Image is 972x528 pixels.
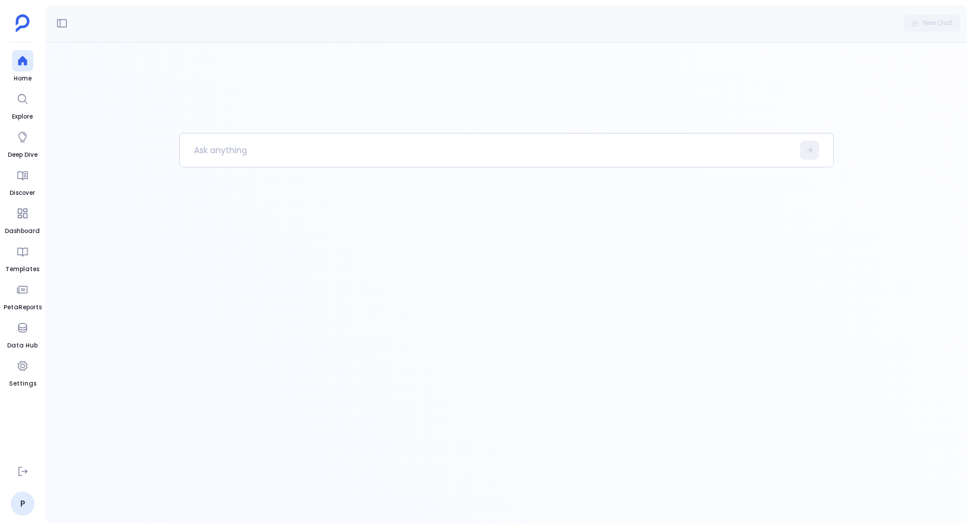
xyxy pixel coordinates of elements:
span: Discover [10,188,35,198]
a: Dashboard [5,203,40,236]
span: PetaReports [4,303,42,312]
a: Templates [5,241,39,274]
span: Settings [9,379,36,389]
span: Templates [5,265,39,274]
a: Explore [12,88,33,122]
a: Deep Dive [8,126,37,160]
a: PetaReports [4,279,42,312]
a: Settings [9,355,36,389]
img: petavue logo [15,14,30,32]
span: Explore [12,112,33,122]
span: Home [12,74,33,83]
a: Home [12,50,33,83]
span: Dashboard [5,226,40,236]
a: Data Hub [7,317,37,350]
span: Data Hub [7,341,37,350]
span: Deep Dive [8,150,37,160]
a: P [11,492,35,515]
a: Discover [10,164,35,198]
